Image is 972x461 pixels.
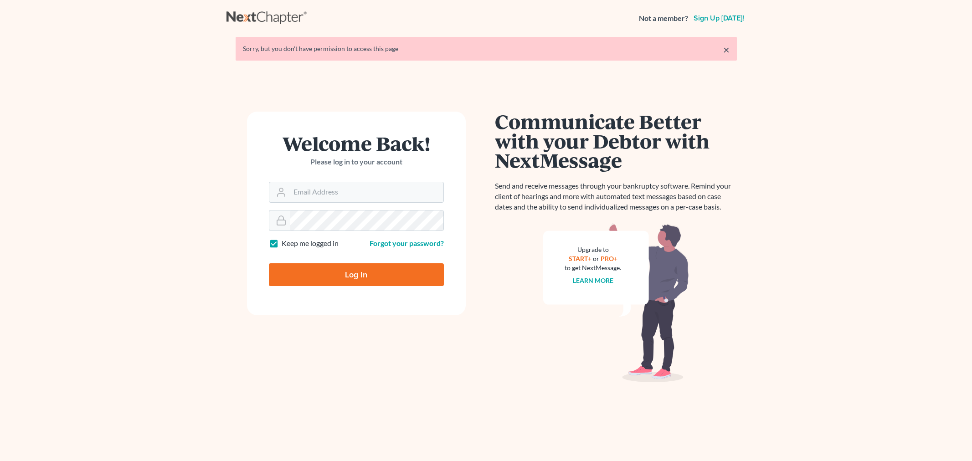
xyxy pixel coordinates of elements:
p: Please log in to your account [269,157,444,167]
div: Sorry, but you don't have permission to access this page [243,44,730,53]
strong: Not a member? [639,13,688,24]
a: PRO+ [601,255,617,262]
span: or [593,255,599,262]
input: Log In [269,263,444,286]
a: START+ [569,255,591,262]
h1: Welcome Back! [269,133,444,153]
a: Learn more [573,277,613,284]
p: Send and receive messages through your bankruptcy software. Remind your client of hearings and mo... [495,181,737,212]
h1: Communicate Better with your Debtor with NextMessage [495,112,737,170]
a: Forgot your password? [370,239,444,247]
a: × [723,44,730,55]
a: Sign up [DATE]! [692,15,746,22]
div: Upgrade to [565,245,622,254]
div: to get NextMessage. [565,263,622,272]
input: Email Address [290,182,443,202]
img: nextmessage_bg-59042aed3d76b12b5cd301f8e5b87938c9018125f34e5fa2b7a6b67550977c72.svg [543,223,689,383]
label: Keep me logged in [282,238,339,249]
